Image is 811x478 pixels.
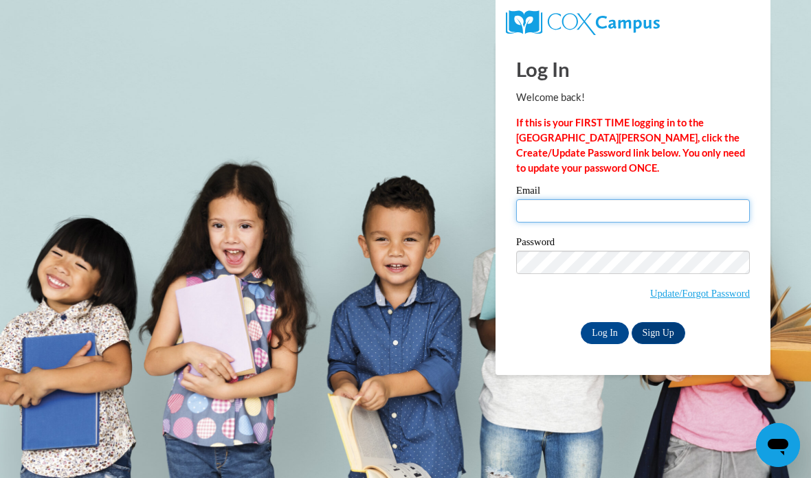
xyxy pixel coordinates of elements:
[581,322,629,344] input: Log In
[516,55,750,83] h1: Log In
[506,10,660,35] img: COX Campus
[516,117,745,174] strong: If this is your FIRST TIME logging in to the [GEOGRAPHIC_DATA][PERSON_NAME], click the Create/Upd...
[632,322,685,344] a: Sign Up
[516,185,750,199] label: Email
[756,423,800,467] iframe: Button to launch messaging window
[516,237,750,251] label: Password
[516,90,750,105] p: Welcome back!
[650,288,750,299] a: Update/Forgot Password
